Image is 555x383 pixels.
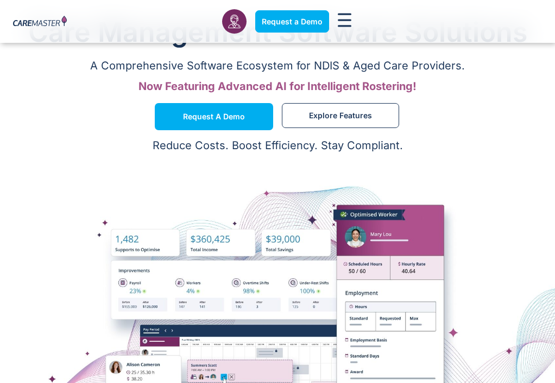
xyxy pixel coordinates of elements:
a: Explore Features [282,103,399,128]
span: Explore Features [309,113,372,118]
div: Menu Toggle [338,13,351,29]
p: A Comprehensive Software Ecosystem for NDIS & Aged Care Providers. [11,59,544,72]
span: Now Featuring Advanced AI for Intelligent Rostering! [138,80,417,93]
p: Reduce Costs. Boost Efficiency. Stay Compliant. [7,139,548,152]
img: CareMaster Logo [13,16,67,28]
a: Request a Demo [155,103,273,130]
a: Request a Demo [255,10,329,33]
span: Request a Demo [262,17,323,26]
span: Request a Demo [183,114,245,119]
